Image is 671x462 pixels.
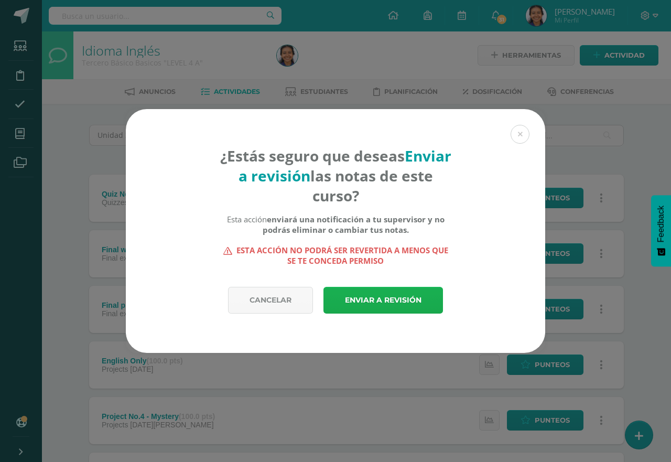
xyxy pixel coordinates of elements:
a: Enviar a revisión [323,287,443,314]
button: Feedback - Mostrar encuesta [651,195,671,266]
b: enviará una notificación a tu supervisor y no podrás eliminar o cambiar tus notas. [263,214,445,235]
div: Esta acción [220,214,452,235]
span: Feedback [656,206,666,242]
button: Close (Esc) [511,125,529,144]
strong: Enviar a revisión [239,146,451,186]
a: Cancelar [228,287,313,314]
strong: Esta acción no podrá ser revertida a menos que se te conceda permiso [220,245,452,266]
h4: ¿Estás seguro que deseas las notas de este curso? [220,146,452,206]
